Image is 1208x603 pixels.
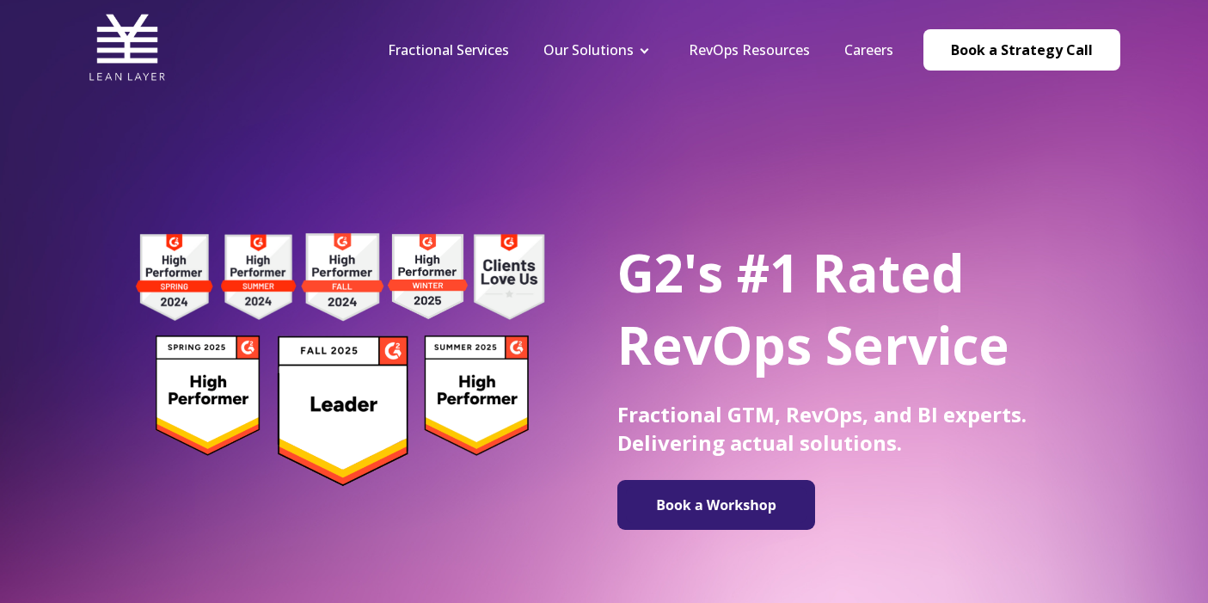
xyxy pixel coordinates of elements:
img: g2 badges [106,228,574,491]
img: Lean Layer Logo [89,9,166,86]
img: Book a Workshop [626,487,806,523]
span: G2's #1 Rated RevOps Service [617,237,1009,380]
a: RevOps Resources [689,40,810,59]
div: Navigation Menu [371,40,911,59]
a: Our Solutions [543,40,634,59]
span: Fractional GTM, RevOps, and BI experts. Delivering actual solutions. [617,400,1027,457]
a: Fractional Services [388,40,509,59]
a: Book a Strategy Call [923,29,1120,71]
a: Careers [844,40,893,59]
